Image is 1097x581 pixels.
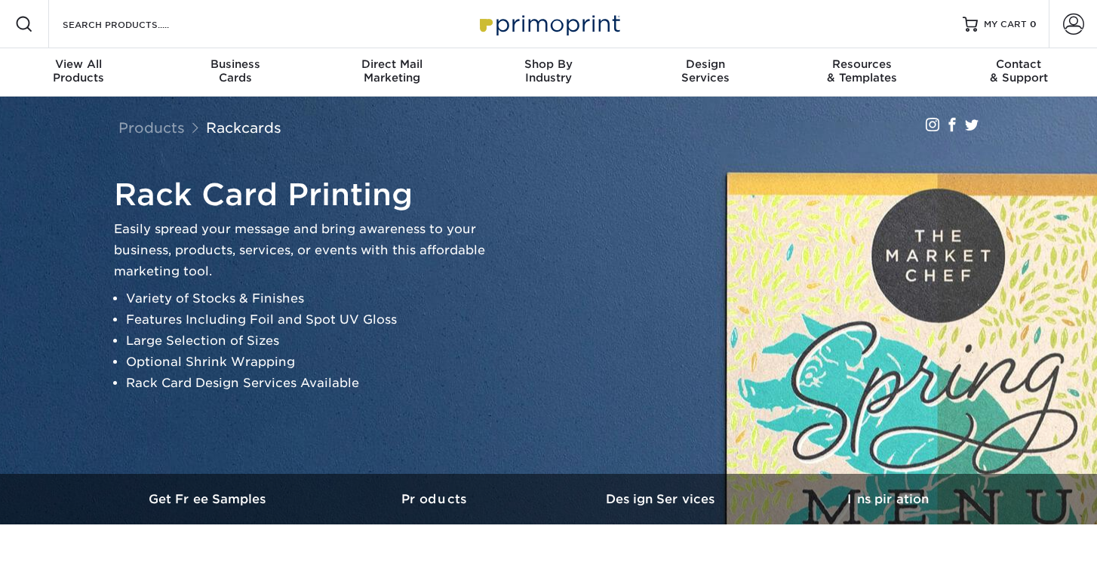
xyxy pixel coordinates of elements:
a: Products [118,119,185,136]
a: Get Free Samples [96,474,322,524]
span: Direct Mail [313,57,470,71]
a: DesignServices [627,48,784,97]
div: Cards [157,57,314,85]
span: 0 [1030,19,1037,29]
h3: Get Free Samples [96,492,322,506]
div: Services [627,57,784,85]
li: Variety of Stocks & Finishes [126,288,491,309]
span: Resources [784,57,941,71]
span: Contact [940,57,1097,71]
span: Shop By [470,57,627,71]
a: Rackcards [206,119,281,136]
span: MY CART [984,18,1027,31]
h3: Products [322,492,548,506]
span: Design [627,57,784,71]
h3: Design Services [548,492,775,506]
a: Design Services [548,474,775,524]
a: Resources& Templates [784,48,941,97]
a: Direct MailMarketing [313,48,470,97]
h3: Inspiration [775,492,1001,506]
h1: Rack Card Printing [114,177,491,213]
input: SEARCH PRODUCTS..... [61,15,208,33]
p: Easily spread your message and bring awareness to your business, products, services, or events wi... [114,219,491,282]
div: & Support [940,57,1097,85]
li: Large Selection of Sizes [126,330,491,352]
a: BusinessCards [157,48,314,97]
a: Contact& Support [940,48,1097,97]
div: Marketing [313,57,470,85]
li: Optional Shrink Wrapping [126,352,491,373]
li: Features Including Foil and Spot UV Gloss [126,309,491,330]
a: Products [322,474,548,524]
img: Primoprint [473,8,624,40]
li: Rack Card Design Services Available [126,373,491,394]
a: Inspiration [775,474,1001,524]
span: Business [157,57,314,71]
div: Industry [470,57,627,85]
a: Shop ByIndustry [470,48,627,97]
div: & Templates [784,57,941,85]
